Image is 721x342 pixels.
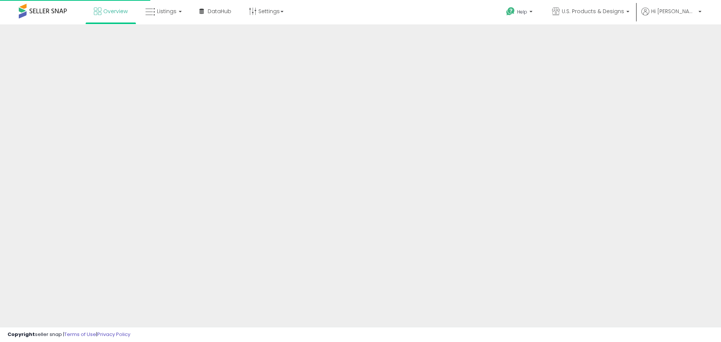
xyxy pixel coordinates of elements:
a: Privacy Policy [97,331,130,338]
a: Help [500,1,540,24]
span: Listings [157,8,176,15]
strong: Copyright [8,331,35,338]
span: Overview [103,8,128,15]
a: Hi [PERSON_NAME] [641,8,701,24]
span: Hi [PERSON_NAME] [651,8,696,15]
span: U.S. Products & Designs [562,8,624,15]
span: DataHub [208,8,231,15]
div: seller snap | | [8,331,130,338]
span: Help [517,9,527,15]
a: Terms of Use [64,331,96,338]
i: Get Help [506,7,515,16]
